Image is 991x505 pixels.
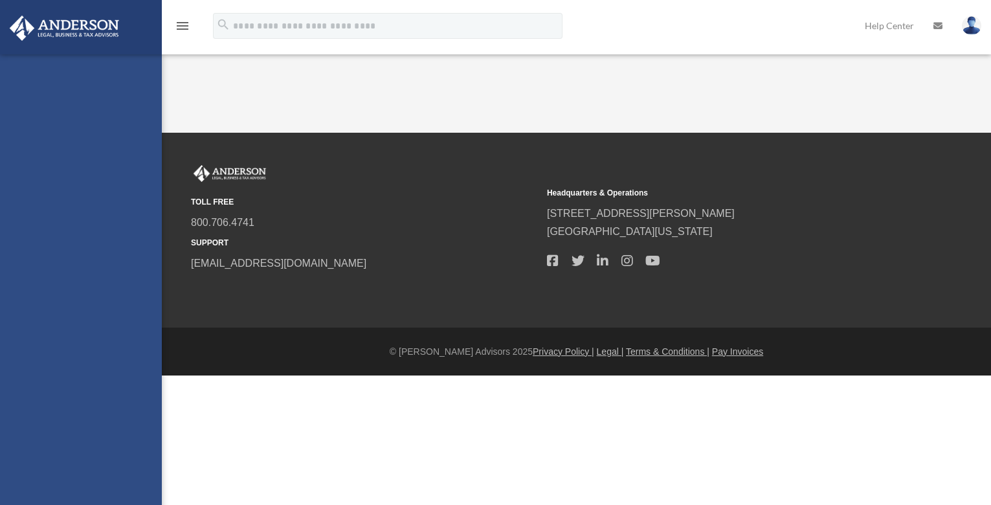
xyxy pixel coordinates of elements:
i: menu [175,18,190,34]
small: TOLL FREE [191,196,538,209]
a: Pay Invoices [712,346,763,357]
a: [STREET_ADDRESS][PERSON_NAME] [547,208,735,219]
div: © [PERSON_NAME] Advisors 2025 [162,344,991,360]
a: Legal | [597,346,624,357]
small: SUPPORT [191,236,538,250]
img: User Pic [962,16,981,35]
small: Headquarters & Operations [547,186,894,200]
a: [GEOGRAPHIC_DATA][US_STATE] [547,226,713,237]
img: Anderson Advisors Platinum Portal [191,165,269,182]
img: Anderson Advisors Platinum Portal [6,16,123,41]
a: [EMAIL_ADDRESS][DOMAIN_NAME] [191,258,366,269]
a: menu [175,23,190,34]
i: search [216,17,230,32]
a: Privacy Policy | [533,346,594,357]
a: Terms & Conditions | [626,346,709,357]
a: 800.706.4741 [191,217,254,228]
